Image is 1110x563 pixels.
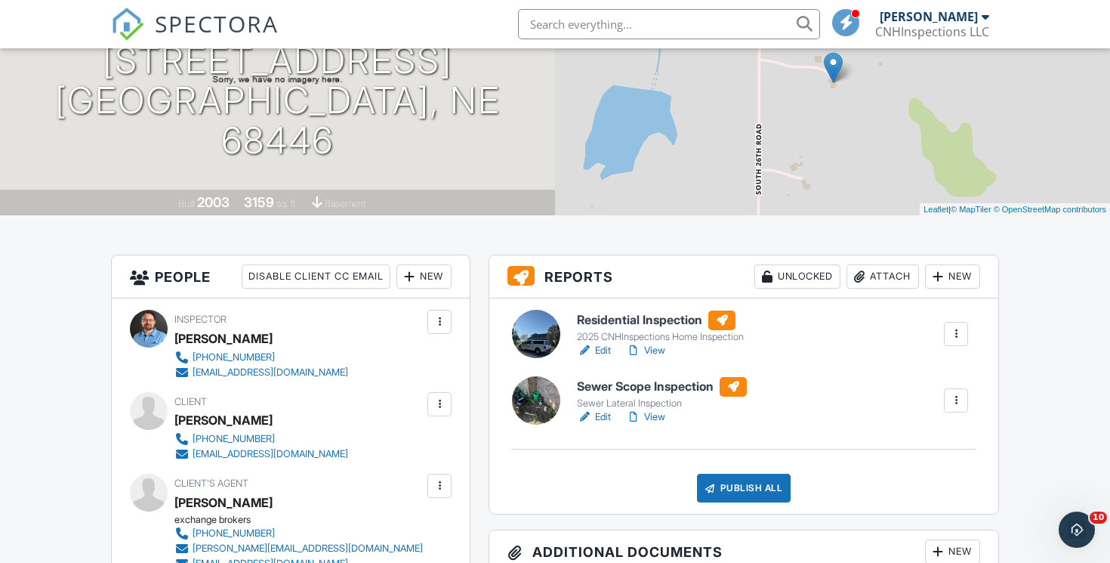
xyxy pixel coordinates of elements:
div: [PHONE_NUMBER] [193,351,275,363]
a: [EMAIL_ADDRESS][DOMAIN_NAME] [174,447,348,462]
a: [PHONE_NUMBER] [174,350,348,365]
div: Publish All [697,474,791,503]
div: [PERSON_NAME] [174,327,273,350]
div: exchange brokers [174,514,435,526]
a: [PHONE_NUMBER] [174,526,423,541]
iframe: Intercom live chat [1059,512,1095,548]
span: Client [174,396,207,407]
span: Inspector [174,314,227,325]
div: 3159 [244,194,274,210]
a: [PERSON_NAME][EMAIL_ADDRESS][DOMAIN_NAME] [174,541,423,556]
div: 2003 [197,194,230,210]
span: Client's Agent [174,478,248,489]
a: [PHONE_NUMBER] [174,432,348,447]
span: Built [178,198,195,209]
div: Disable Client CC Email [242,264,390,289]
div: [PERSON_NAME] [880,9,978,24]
a: © MapTiler [951,205,991,214]
input: Search everything... [518,9,820,39]
h3: Reports [489,255,998,299]
a: Sewer Scope Inspection Sewer Lateral Inspection [577,377,747,410]
a: Edit [577,410,611,425]
div: Attach [846,264,919,289]
span: sq. ft. [276,198,298,209]
span: 10 [1090,512,1107,524]
div: [EMAIL_ADDRESS][DOMAIN_NAME] [193,367,348,379]
div: [PHONE_NUMBER] [193,527,275,540]
div: [EMAIL_ADDRESS][DOMAIN_NAME] [193,448,348,460]
span: basement [325,198,365,209]
h3: People [112,255,470,299]
div: | [920,203,1110,216]
div: 2025 CNHInspections Home Inspection [577,331,744,343]
div: New [925,264,980,289]
a: [PERSON_NAME] [174,491,273,514]
a: View [626,343,665,358]
a: Edit [577,343,611,358]
a: [EMAIL_ADDRESS][DOMAIN_NAME] [174,365,348,380]
span: SPECTORA [155,8,279,39]
h1: [STREET_ADDRESS] [GEOGRAPHIC_DATA], NE 68446 [24,41,531,160]
div: New [396,264,452,289]
div: Unlocked [754,264,840,289]
a: Leaflet [923,205,948,214]
div: [PERSON_NAME][EMAIL_ADDRESS][DOMAIN_NAME] [193,543,423,555]
div: Sewer Lateral Inspection [577,398,747,410]
div: [PERSON_NAME] [174,409,273,432]
h6: Residential Inspection [577,311,744,330]
a: View [626,410,665,425]
div: [PHONE_NUMBER] [193,433,275,445]
div: CNHInspections LLC [875,24,989,39]
a: © OpenStreetMap contributors [994,205,1106,214]
a: SPECTORA [111,20,279,52]
h6: Sewer Scope Inspection [577,377,747,397]
a: Residential Inspection 2025 CNHInspections Home Inspection [577,311,744,344]
img: The Best Home Inspection Software - Spectora [111,8,144,41]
